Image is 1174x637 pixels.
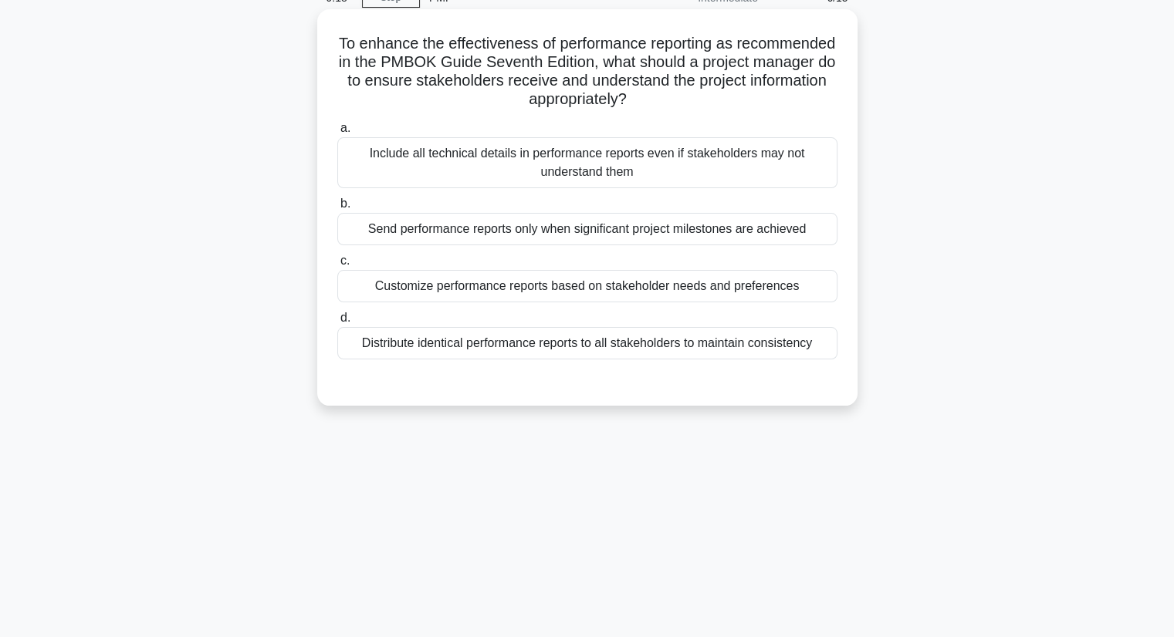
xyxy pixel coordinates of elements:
[337,270,837,302] div: Customize performance reports based on stakeholder needs and preferences
[337,213,837,245] div: Send performance reports only when significant project milestones are achieved
[340,254,350,267] span: c.
[340,197,350,210] span: b.
[340,121,350,134] span: a.
[336,34,839,110] h5: To enhance the effectiveness of performance reporting as recommended in the PMBOK Guide Seventh E...
[340,311,350,324] span: d.
[337,327,837,359] div: Distribute identical performance reports to all stakeholders to maintain consistency
[337,137,837,188] div: Include all technical details in performance reports even if stakeholders may not understand them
